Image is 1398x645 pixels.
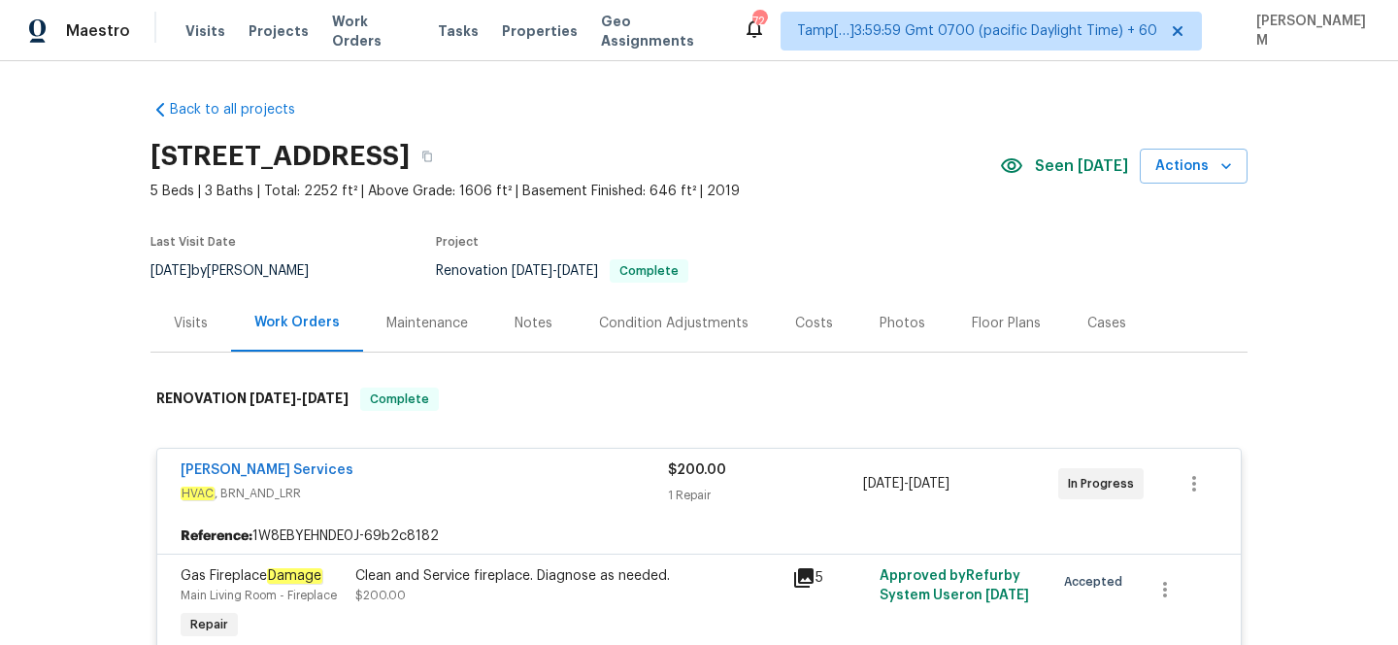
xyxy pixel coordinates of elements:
div: Cases [1087,314,1126,333]
div: 5 [792,566,868,590]
span: Properties [502,21,578,41]
div: Costs [795,314,833,333]
span: 5 Beds | 3 Baths | Total: 2252 ft² | Above Grade: 1606 ft² | Basement Finished: 646 ft² | 2019 [150,182,1000,201]
span: Complete [612,265,686,277]
span: Tamp[…]3:59:59 Gmt 0700 (pacific Daylight Time) + 60 [797,21,1157,41]
span: , BRN_AND_LRR [181,484,668,503]
span: [DATE] [512,264,552,278]
span: [PERSON_NAME] M [1248,12,1369,51]
div: 1W8EBYEHNDE0J-69b2c8182 [157,519,1241,554]
span: Gas Fireplace [181,568,322,584]
span: [DATE] [150,264,191,278]
em: Damage [267,568,322,584]
em: HVAC [181,487,215,500]
div: by [PERSON_NAME] [150,259,332,283]
div: Photos [880,314,925,333]
a: [PERSON_NAME] Services [181,463,353,477]
a: Back to all projects [150,100,337,119]
span: [DATE] [557,264,598,278]
div: Condition Adjustments [599,314,749,333]
button: Actions [1140,149,1248,185]
span: [DATE] [863,477,904,491]
span: Last Visit Date [150,236,236,248]
span: Visits [185,21,225,41]
span: [DATE] [302,391,349,405]
h6: RENOVATION [156,388,349,411]
span: Main Living Room - Fireplace [181,590,337,601]
span: Actions [1155,154,1232,179]
span: Complete [362,390,437,409]
b: Reference: [181,526,252,546]
span: [DATE] [985,589,1029,602]
span: $200.00 [668,463,726,477]
div: 1 Repair [668,486,863,505]
span: Geo Assignments [601,12,719,51]
div: Clean and Service fireplace. Diagnose as needed. [355,566,781,586]
span: Renovation [436,264,688,278]
div: Notes [515,314,552,333]
span: Project [436,236,479,248]
span: Work Orders [332,12,415,51]
span: Projects [249,21,309,41]
span: - [512,264,598,278]
span: Approved by Refurby System User on [880,569,1029,602]
div: Work Orders [254,313,340,332]
span: [DATE] [909,477,949,491]
div: 724 [752,12,766,31]
span: [DATE] [250,391,296,405]
span: Accepted [1064,572,1130,592]
span: In Progress [1068,474,1142,493]
button: Copy Address [410,139,445,174]
span: - [250,391,349,405]
span: Tasks [438,24,479,38]
h2: [STREET_ADDRESS] [150,147,410,166]
div: Maintenance [386,314,468,333]
span: Maestro [66,21,130,41]
div: RENOVATION [DATE]-[DATE]Complete [150,368,1248,430]
span: Repair [183,615,236,634]
span: Seen [DATE] [1035,156,1128,176]
div: Visits [174,314,208,333]
span: - [863,474,949,493]
div: Floor Plans [972,314,1041,333]
span: $200.00 [355,590,406,601]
